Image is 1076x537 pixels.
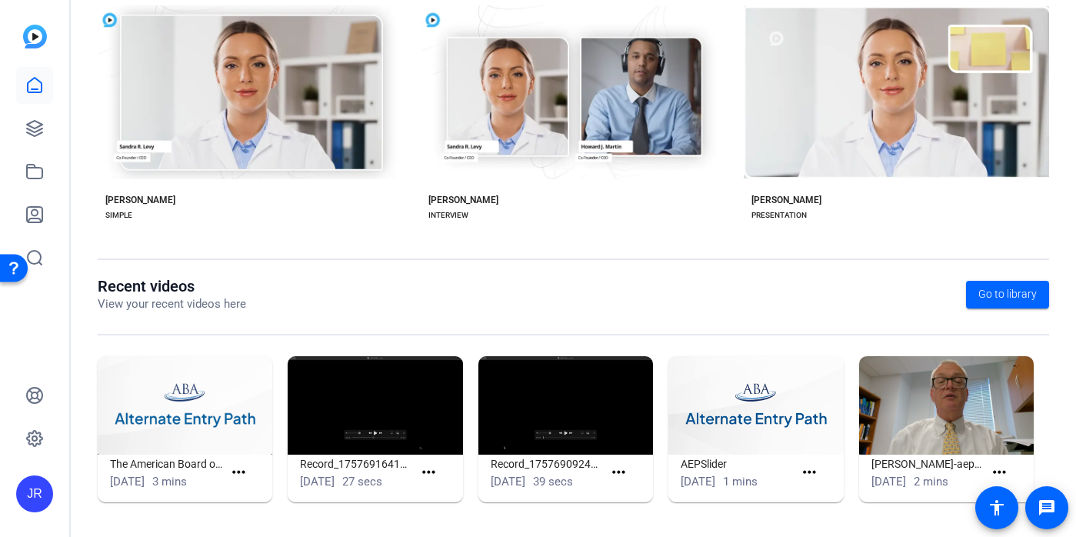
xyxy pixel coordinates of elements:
h1: AEPSlider [681,455,794,473]
span: 1 mins [723,475,758,489]
div: JR [16,475,53,512]
mat-icon: message [1038,499,1056,517]
img: blue-gradient.svg [23,25,47,48]
div: [PERSON_NAME] [105,194,175,206]
h1: The American Board of Anesthesiology Simple (51280) [110,455,223,473]
span: 27 secs [342,475,382,489]
img: Record_1757690924430_screen [478,356,653,455]
span: 2 mins [914,475,948,489]
span: 39 secs [533,475,573,489]
span: [DATE] [871,475,906,489]
span: [DATE] [491,475,525,489]
div: [PERSON_NAME] [428,194,498,206]
mat-icon: more_horiz [990,463,1009,482]
h1: Record_1757691641541_screen [300,455,413,473]
mat-icon: more_horiz [609,463,628,482]
mat-icon: more_horiz [419,463,438,482]
span: 3 mins [152,475,187,489]
h1: [PERSON_NAME]-aepclips (1080p) [871,455,984,473]
a: Go to library [966,281,1049,309]
span: [DATE] [110,475,145,489]
mat-icon: more_horiz [800,463,819,482]
mat-icon: accessibility [988,499,1006,517]
div: INTERVIEW [428,209,468,222]
span: Go to library [978,286,1037,302]
img: AEPSlider [668,356,843,455]
div: SIMPLE [105,209,132,222]
img: robert-gaiser-aepclips (1080p) [859,356,1034,455]
h1: Record_1757690924430_screen [491,455,604,473]
span: [DATE] [681,475,715,489]
div: [PERSON_NAME] [751,194,821,206]
h1: Recent videos [98,277,246,295]
p: View your recent videos here [98,295,246,313]
img: Record_1757691641541_screen [288,356,462,455]
div: PRESENTATION [751,209,807,222]
mat-icon: more_horiz [229,463,248,482]
img: The American Board of Anesthesiology Simple (51280) [98,356,272,455]
span: [DATE] [300,475,335,489]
